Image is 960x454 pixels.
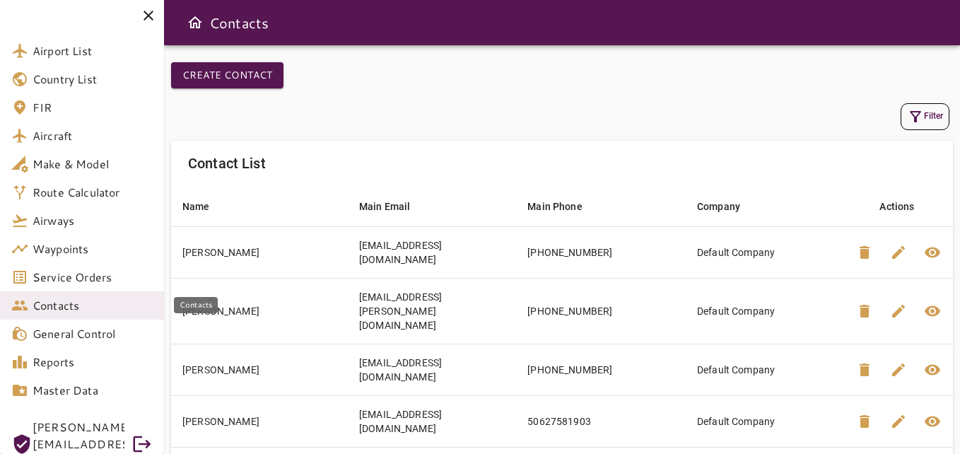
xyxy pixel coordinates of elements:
span: Reports [33,354,153,371]
td: [PHONE_NUMBER] [516,278,686,344]
button: Create Contact [171,62,283,88]
td: Default Company [686,226,844,278]
button: Edit Contact [882,353,915,387]
span: delete [856,244,873,261]
button: View Contact [915,353,949,387]
td: [EMAIL_ADDRESS][DOMAIN_NAME] [348,226,516,278]
td: [PHONE_NUMBER] [516,226,686,278]
span: FIR [33,99,153,116]
span: Service Orders [33,269,153,286]
button: View Contact [915,235,949,269]
td: Default Company [686,344,844,395]
td: [PERSON_NAME] [171,278,348,344]
div: Main Email [359,198,411,215]
span: delete [856,303,873,320]
span: delete [856,361,873,378]
span: Airport List [33,42,153,59]
td: [PERSON_NAME] [171,226,348,278]
button: View Contact [915,294,949,328]
button: Edit Contact [882,404,915,438]
span: edit [890,361,907,378]
td: Default Company [686,278,844,344]
td: [EMAIL_ADDRESS][DOMAIN_NAME] [348,344,516,395]
span: Aircraft [33,127,153,144]
span: visibility [924,413,941,430]
span: edit [890,303,907,320]
button: View Contact [915,404,949,438]
span: Waypoints [33,240,153,257]
span: Main Email [359,198,429,215]
button: Delete Contact [848,353,882,387]
button: Filter [901,103,949,130]
span: visibility [924,244,941,261]
span: Airways [33,212,153,229]
td: 50627581903 [516,395,686,447]
span: Route Calculator [33,184,153,201]
td: [PERSON_NAME] [171,344,348,395]
span: visibility [924,303,941,320]
div: Main Phone [527,198,583,215]
td: [PERSON_NAME] [171,395,348,447]
div: Company [697,198,740,215]
td: [EMAIL_ADDRESS][PERSON_NAME][DOMAIN_NAME] [348,278,516,344]
h6: Contacts [209,11,269,34]
button: Edit Contact [882,235,915,269]
td: [PHONE_NUMBER] [516,344,686,395]
td: [EMAIL_ADDRESS][DOMAIN_NAME] [348,395,516,447]
div: Contacts [174,297,218,313]
span: Master Data [33,382,153,399]
button: Delete Contact [848,294,882,328]
span: delete [856,413,873,430]
span: edit [890,413,907,430]
span: Name [182,198,228,215]
h6: Contact List [188,152,266,175]
span: Company [697,198,759,215]
button: Edit Contact [882,294,915,328]
span: edit [890,244,907,261]
span: Contacts [33,297,153,314]
span: Make & Model [33,156,153,173]
span: Country List [33,71,153,88]
div: Name [182,198,210,215]
button: Delete Contact [848,404,882,438]
span: visibility [924,361,941,378]
button: Open drawer [181,8,209,37]
span: General Control [33,325,153,342]
button: Delete Contact [848,235,882,269]
td: Default Company [686,395,844,447]
span: Main Phone [527,198,601,215]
